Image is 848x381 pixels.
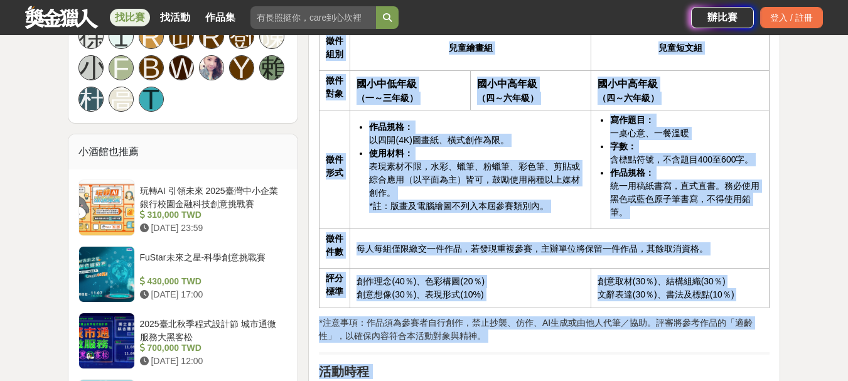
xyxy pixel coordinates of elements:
[326,273,343,283] strong: 評分
[259,24,284,49] a: 陳
[139,24,164,49] a: R
[140,251,283,275] div: FuStar未來之星-科學創意挑戰賽
[200,56,223,80] img: Avatar
[78,180,288,236] a: 玩轉AI 引領未來 2025臺灣中小企業銀行校園金融科技創意挑戰賽 310,000 TWD [DATE] 23:59
[140,275,283,288] div: 430,000 TWD
[169,24,194,49] a: 邱
[610,115,654,125] strong: 寫作題目：
[250,6,376,29] input: 有長照挺你，care到心坎裡！青春出手，拍出照顧 影音徵件活動
[78,87,104,112] a: 杜
[140,288,283,301] div: [DATE] 17:00
[326,168,343,178] strong: 形式
[140,208,283,222] div: 310,000 TWD
[110,9,150,26] a: 找比賽
[326,75,343,85] strong: 徵件
[78,313,288,369] a: 2025臺北秋季程式設計節 城市通微服務大黑客松 700,000 TWD [DATE] 12:00
[109,87,134,112] a: 高
[140,222,283,235] div: [DATE] 23:59
[109,24,134,49] a: 1
[610,141,636,151] strong: 字數：
[78,55,104,80] a: 小
[109,55,134,80] a: F
[598,78,658,89] strong: 國小中高年級
[139,87,164,112] a: T
[369,147,584,213] li: 表現素材不限，水彩、蠟筆、粉蠟筆、彩色筆、剪貼或綜合應用（以平面為主）皆可，鼓勵使用兩種以上媒材創作。 *註：版畫及電腦繪圖不列入本屆參賽類別內。
[319,318,753,341] span: *注意事項：作品須為參賽者自行創作，禁止抄襲、仿作、AI生成或由他人代筆／協助。評審將參考作品的「適齡性」，以確保內容符合本活動對象與精神。
[326,286,343,296] strong: 標準
[591,269,770,308] td: 創意取材(30％)、結構組織(30％) 文辭表達(30％)、書法及標點(10％)
[449,43,493,53] strong: 兒童繪畫組
[140,185,283,208] div: 玩轉AI 引領未來 2025臺灣中小企業銀行校園金融科技創意挑戰賽
[477,78,537,89] strong: 國小中高年級
[369,121,584,147] li: 以四開(4K)圖畫紙、橫式創作為限。
[760,7,823,28] div: 登入 / 註冊
[68,134,298,169] div: 小酒館也推薦
[326,233,343,244] strong: 徵件
[319,365,369,378] strong: 活動時程
[369,122,413,132] strong: 作品規格：
[326,89,343,99] strong: 對象
[199,24,224,49] a: R
[691,7,754,28] a: 辦比賽
[350,229,770,269] td: 每人每組僅限繳交一件作品，若發現重複參賽，主辦單位將保留一件作品，其餘取消資格。
[350,269,591,308] td: 創作理念(40％)、色彩構圖(20％) 創意想像(30％)、表現形式(10%)
[139,55,164,80] a: B
[357,78,417,89] strong: 國小中低年級
[229,24,254,49] a: 鄧
[477,93,539,103] strong: （四～六年級）
[658,43,702,53] strong: 兒童短文組
[78,246,288,303] a: FuStar未來之星-科學創意挑戰賽 430,000 TWD [DATE] 17:00
[155,9,195,26] a: 找活動
[610,168,654,178] strong: 作品規格：
[357,93,418,103] strong: （一～三年級）
[369,148,413,158] strong: 使用材料：
[78,24,104,49] a: 徐
[259,55,284,80] a: 賴
[199,55,224,80] a: Avatar
[598,93,659,103] strong: （四～六年級）
[140,341,283,355] div: 700,000 TWD
[326,247,343,257] strong: 件數
[140,318,283,341] div: 2025臺北秋季程式設計節 城市通微服務大黑客松
[610,140,763,166] li: 含標點符號，不含題目400至600字。
[169,55,194,80] a: W
[140,355,283,368] div: [DATE] 12:00
[610,166,763,219] li: 統一用稿紙書寫，直式直書。務必使用黑色或藍色原子筆書寫，不得使用鉛筆。
[326,154,343,164] strong: 徵件
[229,55,254,80] a: Y
[200,9,240,26] a: 作品集
[326,36,343,46] strong: 徵件
[610,114,763,140] li: 一桌心意、一餐溫暖
[326,49,343,59] strong: 組別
